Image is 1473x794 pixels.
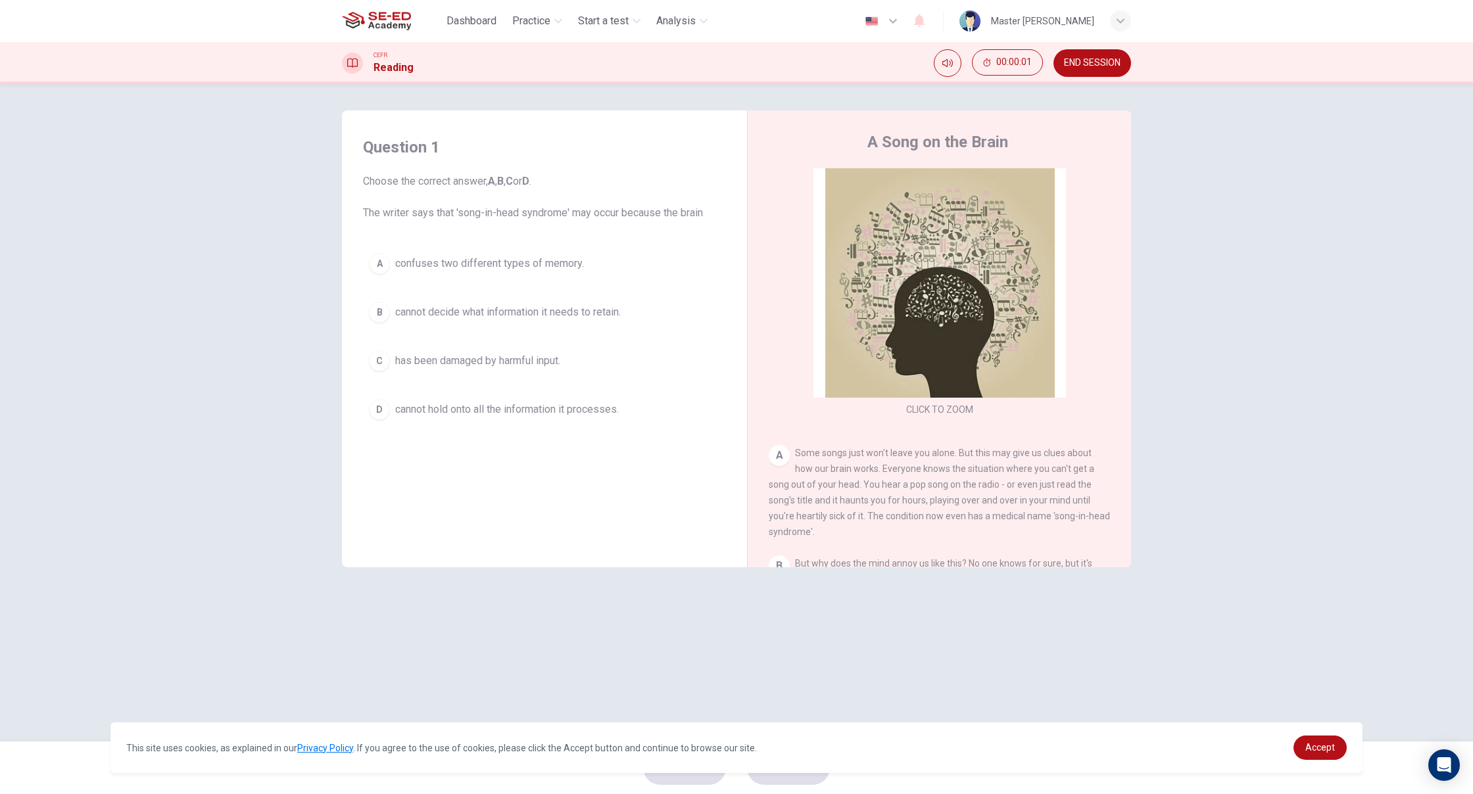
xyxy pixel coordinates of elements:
[578,13,629,29] span: Start a test
[395,353,560,369] span: has been damaged by harmful input.
[363,174,726,221] span: Choose the correct answer, , , or . The writer says that 'song-in-head syndrome' may occur becaus...
[369,253,390,274] div: A
[934,49,961,77] div: Mute
[369,399,390,420] div: D
[1305,742,1335,753] span: Accept
[363,344,726,377] button: Chas been damaged by harmful input.
[1293,736,1347,760] a: dismiss cookie message
[297,743,353,753] a: Privacy Policy
[447,13,496,29] span: Dashboard
[769,448,1110,537] span: Some songs just won't leave you alone. But this may give us clues about how our brain works. Ever...
[441,9,502,33] button: Dashboard
[996,57,1032,68] span: 00:00:01
[363,247,726,280] button: Aconfuses two different types of memory.
[863,16,880,26] img: en
[522,175,529,187] b: D
[363,137,726,158] h4: Question 1
[342,8,441,34] a: SE-ED Academy logo
[369,302,390,323] div: B
[507,9,567,33] button: Practice
[374,60,414,76] h1: Reading
[512,13,550,29] span: Practice
[769,445,790,466] div: A
[573,9,646,33] button: Start a test
[369,350,390,371] div: C
[395,402,619,417] span: cannot hold onto all the information it processes.
[972,49,1043,77] div: Hide
[395,304,621,320] span: cannot decide what information it needs to retain.
[497,175,504,187] b: B
[1428,749,1460,781] div: Open Intercom Messenger
[110,722,1363,773] div: cookieconsent
[959,11,980,32] img: Profile picture
[972,49,1043,76] button: 00:00:01
[991,13,1094,29] div: Master [PERSON_NAME]
[769,555,790,576] div: B
[488,175,495,187] b: A
[1064,58,1121,68] span: END SESSION
[363,296,726,329] button: Bcannot decide what information it needs to retain.
[651,9,713,33] button: Analysis
[395,256,584,271] span: confuses two different types of memory.
[342,8,411,34] img: SE-ED Academy logo
[374,51,387,60] span: CEFR
[1053,49,1131,77] button: END SESSION
[126,743,757,753] span: This site uses cookies, as explained in our . If you agree to the use of cookies, please click th...
[867,131,1008,152] h4: A Song on the Brain
[363,393,726,426] button: Dcannot hold onto all the information it processes.
[506,175,513,187] b: C
[656,13,696,29] span: Analysis
[769,558,1106,632] span: But why does the mind annoy us like this? No one knows for sure, but it's probably because the br...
